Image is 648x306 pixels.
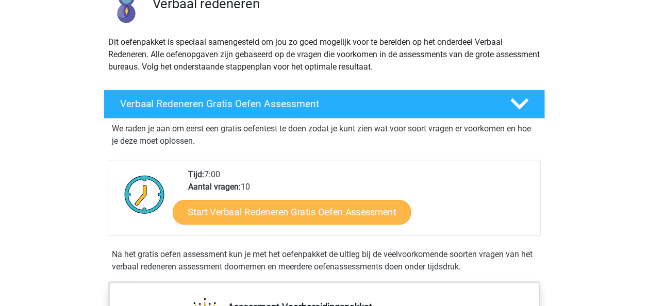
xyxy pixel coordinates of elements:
b: Tijd: [188,169,204,179]
p: We raden je aan om eerst een gratis oefentest te doen zodat je kunt zien wat voor soort vragen er... [112,123,537,147]
h4: Verbaal Redeneren Gratis Oefen Assessment [120,98,493,110]
img: Klok [119,168,171,220]
div: Na het gratis oefen assessment kun je met het oefenpakket de uitleg bij de veelvoorkomende soorte... [108,248,541,273]
a: Start Verbaal Redeneren Gratis Oefen Assessment [173,200,411,225]
div: 7:00 10 [180,168,540,235]
b: Aantal vragen: [188,182,241,192]
a: Verbaal Redeneren Gratis Oefen Assessment [99,90,549,118]
p: Dit oefenpakket is speciaal samengesteld om jou zo goed mogelijk voor te bereiden op het onderdee... [108,36,540,73]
